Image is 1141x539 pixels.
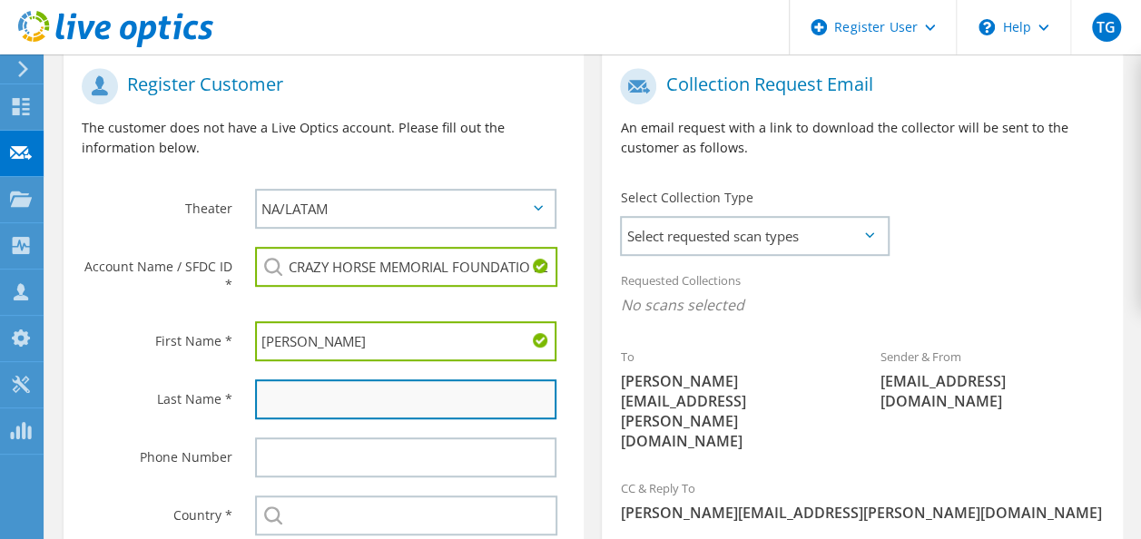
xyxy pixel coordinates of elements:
[622,218,887,254] span: Select requested scan types
[862,338,1123,420] div: Sender & From
[82,247,232,294] label: Account Name / SFDC ID *
[620,118,1104,158] p: An email request with a link to download the collector will be sent to the customer as follows.
[82,495,232,524] label: Country *
[620,295,1104,315] span: No scans selected
[620,503,1104,523] span: [PERSON_NAME][EMAIL_ADDRESS][PERSON_NAME][DOMAIN_NAME]
[620,371,844,451] span: [PERSON_NAME][EMAIL_ADDRESS][PERSON_NAME][DOMAIN_NAME]
[880,371,1105,411] span: [EMAIL_ADDRESS][DOMAIN_NAME]
[82,189,232,218] label: Theater
[82,118,566,158] p: The customer does not have a Live Optics account. Please fill out the information below.
[620,68,1095,104] h1: Collection Request Email
[602,338,862,460] div: To
[82,437,232,466] label: Phone Number
[979,19,995,35] svg: \n
[602,261,1122,328] div: Requested Collections
[82,379,232,408] label: Last Name *
[602,469,1122,532] div: CC & Reply To
[82,321,232,350] label: First Name *
[1092,13,1121,42] span: TG
[620,189,752,207] label: Select Collection Type
[82,68,556,104] h1: Register Customer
